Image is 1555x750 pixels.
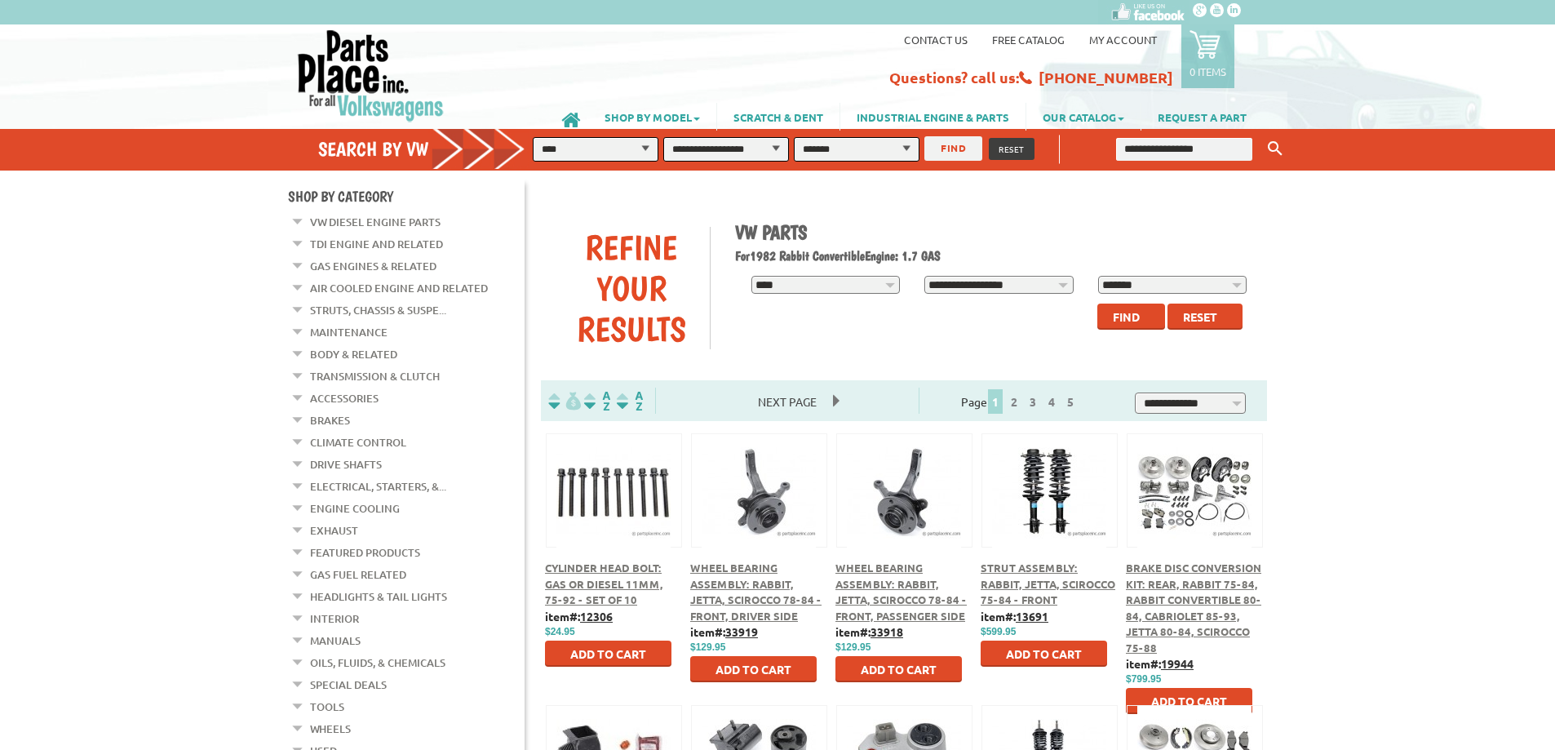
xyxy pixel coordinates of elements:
a: TDI Engine and Related [310,233,443,255]
a: Headlights & Tail Lights [310,586,447,607]
h2: 1982 Rabbit Convertible [735,248,1256,264]
a: Electrical, Starters, &... [310,476,446,497]
a: Brake Disc Conversion Kit: Rear, Rabbit 75-84, Rabbit Convertible 80-84, Cabriolet 85-93, Jetta 8... [1126,561,1261,655]
a: Accessories [310,388,379,409]
button: Reset [1167,304,1243,330]
u: 33919 [725,624,758,639]
a: Engine Cooling [310,498,400,519]
a: OUR CATALOG [1026,103,1141,131]
a: 5 [1063,394,1078,409]
a: Strut Assembly: Rabbit, Jetta, Scirocco 75-84 - Front [981,561,1115,606]
a: Maintenance [310,322,388,343]
a: 3 [1026,394,1040,409]
a: 4 [1044,394,1059,409]
a: Manuals [310,630,361,651]
b: item#: [1126,656,1194,671]
button: Add to Cart [981,641,1107,667]
a: Interior [310,608,359,629]
div: Page [919,388,1122,414]
img: filterpricelow.svg [548,392,581,411]
a: Exhaust [310,520,358,541]
span: Next Page [742,389,833,414]
a: Contact us [904,33,968,47]
a: VW Diesel Engine Parts [310,211,441,233]
span: Add to Cart [1151,694,1227,708]
a: Cylinder Head Bolt: Gas or Diesel 11mm, 75-92 - Set Of 10 [545,561,663,606]
span: $599.95 [981,626,1016,637]
button: Add to Cart [690,656,817,682]
img: Sort by Sales Rank [614,392,646,411]
u: 19944 [1161,656,1194,671]
a: My Account [1089,33,1157,47]
a: Wheel Bearing Assembly: Rabbit, Jetta, Scirocco 78-84 - Front, Passenger Side [835,561,967,623]
span: $129.95 [690,641,725,653]
button: Add to Cart [835,656,962,682]
h1: VW Parts [735,220,1256,244]
b: item#: [835,624,903,639]
img: Sort by Headline [581,392,614,411]
a: INDUSTRIAL ENGINE & PARTS [840,103,1026,131]
h4: Search by VW [318,137,542,161]
button: RESET [989,138,1034,160]
span: RESET [999,143,1025,155]
a: Transmission & Clutch [310,366,440,387]
span: Add to Cart [861,662,937,677]
a: Tools [310,696,344,717]
span: Add to Cart [1006,646,1082,661]
span: Engine: 1.7 GAS [865,248,941,264]
a: Wheel Bearing Assembly: Rabbit, Jetta, Scirocco 78-84 - Front, Driver Side [690,561,822,623]
button: FIND [924,136,982,161]
a: Oils, Fluids, & Chemicals [310,652,445,673]
span: Find [1113,309,1140,324]
a: REQUEST A PART [1141,103,1263,131]
a: SCRATCH & DENT [717,103,840,131]
button: Keyword Search [1263,135,1287,162]
a: Featured Products [310,542,420,563]
a: Body & Related [310,344,397,365]
button: Add to Cart [1126,688,1252,714]
span: $129.95 [835,641,871,653]
a: Next Page [742,394,833,409]
u: 13691 [1016,609,1048,624]
a: Gas Engines & Related [310,255,436,277]
b: item#: [981,609,1048,624]
span: For [735,248,750,264]
a: Gas Fuel Related [310,564,406,585]
a: 0 items [1181,24,1234,88]
div: Refine Your Results [553,227,710,349]
a: Wheels [310,718,351,739]
a: 2 [1007,394,1021,409]
button: Add to Cart [545,641,671,667]
h4: Shop By Category [288,188,525,205]
a: Air Cooled Engine and Related [310,277,488,299]
a: SHOP BY MODEL [588,103,716,131]
a: Drive Shafts [310,454,382,475]
p: 0 items [1190,64,1226,78]
b: item#: [545,609,613,624]
a: Struts, Chassis & Suspe... [310,300,446,321]
span: $799.95 [1126,673,1161,685]
a: Special Deals [310,674,387,695]
u: 33918 [871,624,903,639]
span: $24.95 [545,626,575,637]
a: Brakes [310,410,350,431]
b: item#: [690,624,758,639]
a: Free Catalog [992,33,1065,47]
u: 12306 [580,609,613,624]
button: Find [1097,304,1165,330]
span: Reset [1183,309,1217,324]
span: Add to Cart [570,646,646,661]
img: Parts Place Inc! [296,29,445,122]
span: Add to Cart [715,662,791,677]
a: Climate Control [310,432,406,453]
span: 1 [988,389,1003,414]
